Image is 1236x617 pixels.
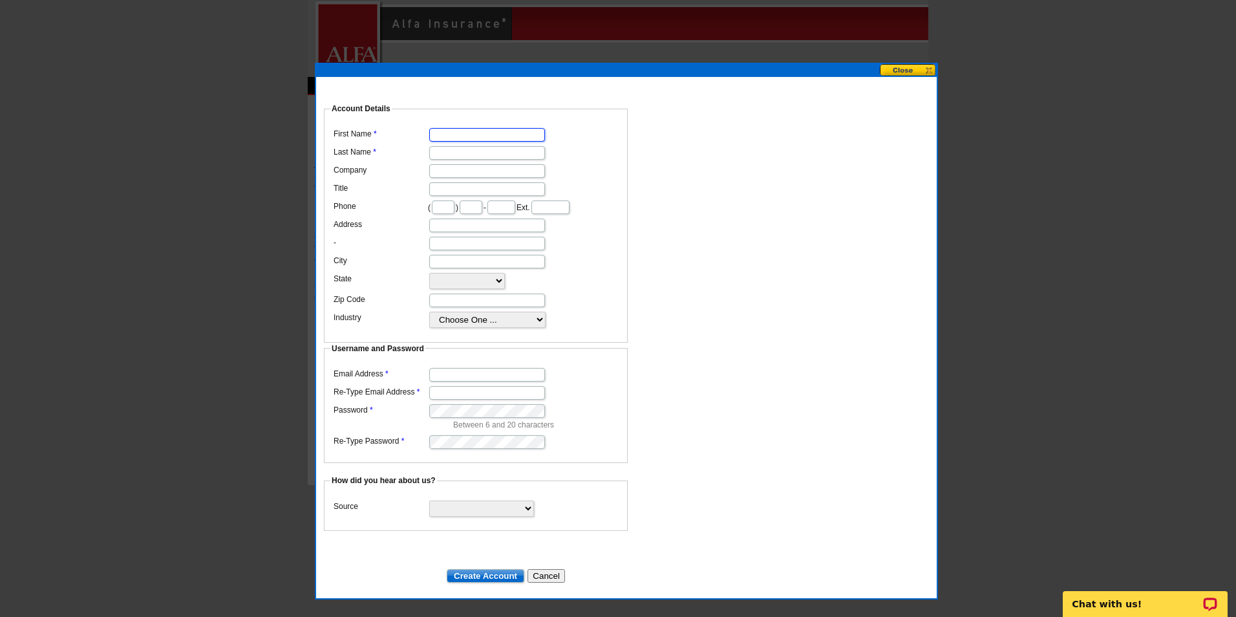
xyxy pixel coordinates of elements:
label: Password [334,404,428,416]
legend: How did you hear about us? [330,475,437,486]
p: Between 6 and 20 characters [453,419,621,431]
label: - [334,237,428,248]
button: Cancel [527,569,565,583]
label: Title [334,182,428,194]
label: Source [334,501,428,512]
label: Email Address [334,368,428,380]
legend: Username and Password [330,343,425,354]
label: Re-Type Email Address [334,386,428,398]
label: Address [334,219,428,230]
dd: ( ) - Ext. [330,197,621,215]
label: Company [334,164,428,176]
label: State [334,273,428,285]
label: Industry [334,312,428,323]
label: First Name [334,128,428,140]
legend: Account Details [330,103,392,114]
label: Phone [334,200,428,212]
label: Last Name [334,146,428,158]
label: Zip Code [334,294,428,305]
label: Re-Type Password [334,435,428,447]
input: Create Account [447,569,524,583]
label: City [334,255,428,266]
iframe: LiveChat chat widget [1054,576,1236,617]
